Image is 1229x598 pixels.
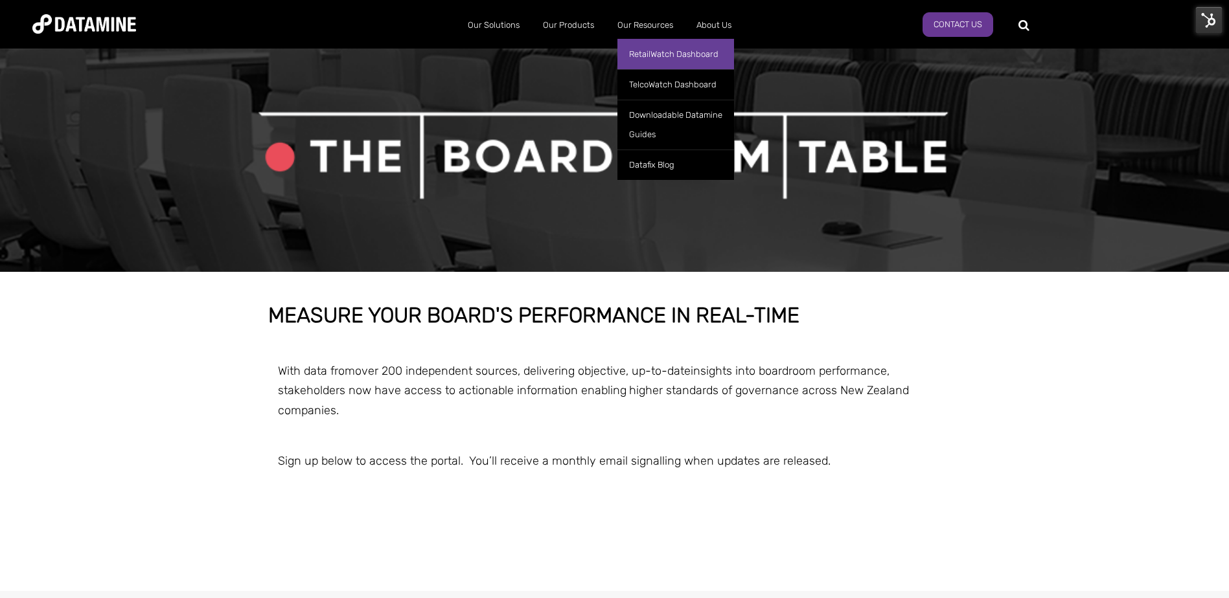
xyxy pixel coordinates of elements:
[278,454,831,468] span: Sign up below to access the portal. You’ll receive a monthly email signalling when updates are re...
[685,8,743,42] a: About Us
[617,69,734,100] a: TelcoWatch Dashboard
[617,100,734,149] a: Downloadable Datamine Guides
[491,507,739,545] iframe: Embedded CTA
[456,8,531,42] a: Our Solutions
[284,383,626,397] span: takeholders now have access to actionable information enabling
[617,39,734,69] a: RetailWatch Dashboard
[278,383,909,417] span: higher standards of governance across New Zealand companies
[923,12,993,37] a: Contact us
[531,8,606,42] a: Our Products
[355,364,518,378] span: over 200 independent sources
[606,8,685,42] a: Our Resources
[617,149,734,180] a: Datafix Blog
[268,304,961,327] h1: MEASURE YOUR BOARD'S PERFORMANCE IN REAL-TIME
[278,364,890,398] span: With data from , delivering objective, up-to-date
[336,403,339,417] span: .
[1195,6,1223,34] img: HubSpot Tools Menu Toggle
[32,14,136,34] img: Datamine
